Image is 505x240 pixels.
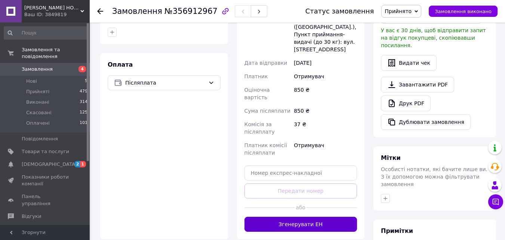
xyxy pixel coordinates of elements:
[4,26,88,40] input: Пошук
[292,139,358,160] div: Отримувач
[80,99,87,106] span: 314
[292,13,358,56] div: с. [GEOGRAPHIC_DATA] ([GEOGRAPHIC_DATA].), Пункт приймання-видачі (до 30 кг): вул. [STREET_ADDRESS]
[244,142,287,156] span: Платник комісії післяплати
[22,161,77,168] span: [DEMOGRAPHIC_DATA]
[80,120,87,127] span: 101
[244,165,357,180] input: Номер експрес-накладної
[26,120,50,127] span: Оплачені
[24,11,90,18] div: Ваш ID: 3849819
[78,66,86,72] span: 4
[22,213,41,220] span: Відгуки
[26,109,52,116] span: Скасовані
[292,56,358,70] div: [DATE]
[385,8,412,14] span: Прийнято
[244,121,275,135] span: Комісія за післяплату
[26,99,49,106] span: Виконані
[26,88,49,95] span: Прийняті
[26,78,37,85] span: Нові
[381,154,401,161] span: Мітки
[381,27,486,48] span: У вас є 30 днів, щоб відправити запит на відгук покупцеві, скопіювавши посилання.
[295,204,306,211] span: або
[381,227,413,234] span: Примітки
[429,6,498,17] button: Замовлення виконано
[488,194,503,209] button: Чат з покупцем
[112,7,162,16] span: Замовлення
[24,4,80,11] span: David's HONEY
[74,161,80,167] span: 2
[85,78,87,85] span: 5
[80,161,86,167] span: 1
[244,60,287,66] span: Дата відправки
[305,7,374,15] div: Статус замовлення
[22,148,69,155] span: Товари та послуги
[108,61,133,68] span: Оплата
[435,9,492,14] span: Замовлення виконано
[381,95,431,111] a: Друк PDF
[22,46,90,60] span: Замовлення та повідомлення
[381,166,487,187] span: Особисті нотатки, які бачите лише ви. З їх допомогою можна фільтрувати замовлення
[80,88,87,95] span: 479
[381,77,454,92] a: Завантажити PDF
[381,55,437,71] button: Видати чек
[80,109,87,116] span: 125
[22,193,69,207] span: Панель управління
[125,79,205,87] span: Післяплата
[22,174,69,187] span: Показники роботи компанії
[381,114,471,130] button: Дублювати замовлення
[244,108,291,114] span: Сума післяплати
[244,217,357,232] button: Згенерувати ЕН
[22,66,53,73] span: Замовлення
[164,7,218,16] span: №356912967
[244,87,270,100] span: Оціночна вартість
[97,7,103,15] div: Повернутися назад
[292,70,358,83] div: Отримувач
[244,73,268,79] span: Платник
[292,83,358,104] div: 850 ₴
[22,136,58,142] span: Повідомлення
[292,118,358,139] div: 37 ₴
[292,104,358,118] div: 850 ₴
